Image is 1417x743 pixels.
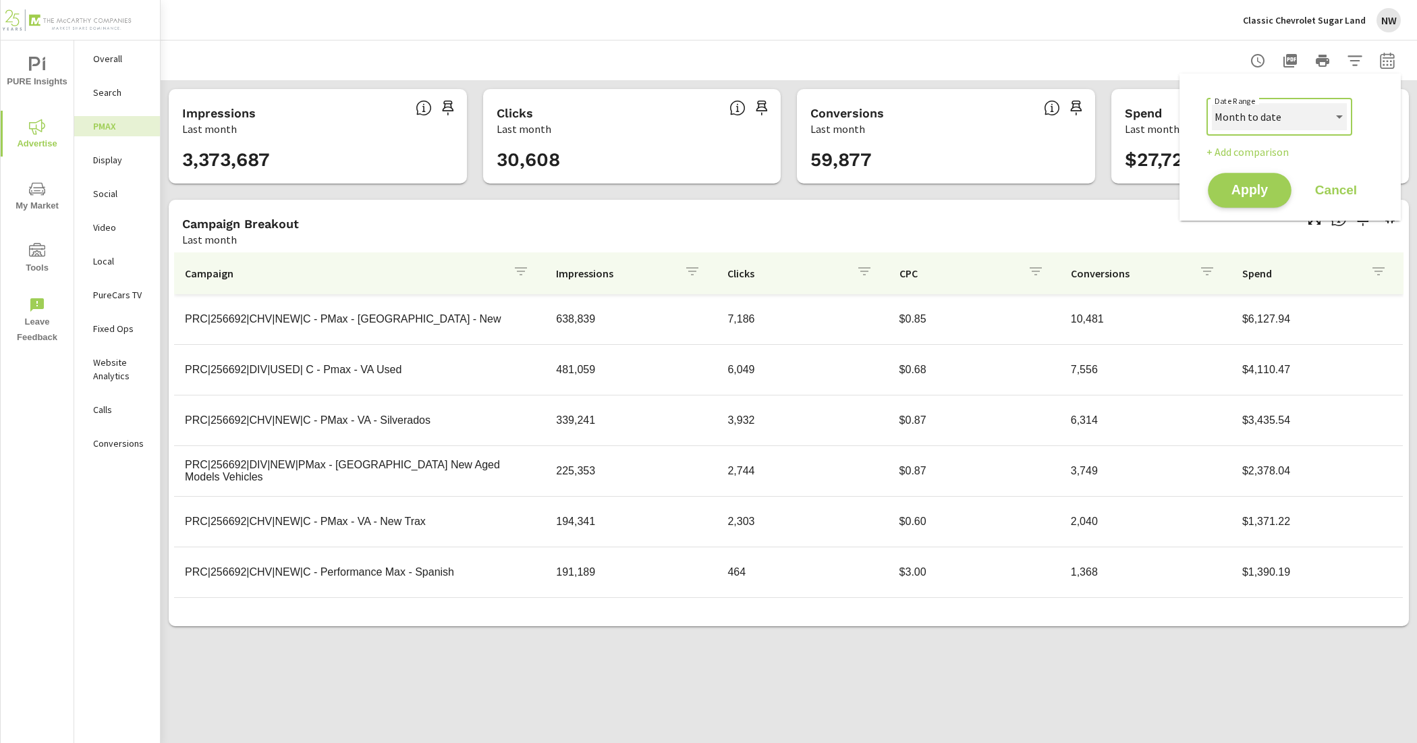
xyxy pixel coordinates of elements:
div: Search [74,82,160,103]
td: 339,241 [545,404,717,437]
p: Clicks [727,267,845,280]
td: $0.68 [889,353,1060,387]
span: Save this to your personalized report [751,97,773,119]
td: $0.85 [889,302,1060,336]
p: Social [93,187,149,200]
p: Website Analytics [93,356,149,383]
div: Display [74,150,160,170]
button: Apply [1208,173,1291,208]
button: Apply Filters [1341,47,1368,74]
p: Conversions [93,437,149,450]
span: Advertise [5,119,70,152]
p: Conversions [1071,267,1188,280]
p: Display [93,153,149,167]
td: $1,390.19 [1231,555,1403,589]
p: Spend [1242,267,1360,280]
td: 1,368 [1060,555,1231,589]
p: Fixed Ops [93,322,149,335]
span: PURE Insights [5,57,70,90]
td: $0.60 [889,505,1060,539]
h5: Conversions [810,106,884,120]
h5: Impressions [182,106,256,120]
span: My Market [5,181,70,214]
td: 194,341 [545,505,717,539]
p: CPC [899,267,1017,280]
td: 3,749 [1060,454,1231,488]
td: PRC|256692|CHV|NEW|C - PMax - [GEOGRAPHIC_DATA] - New [174,302,545,336]
td: $0.87 [889,404,1060,437]
div: Social [74,184,160,204]
div: Overall [74,49,160,69]
td: 191,189 [545,555,717,589]
td: 10,481 [1060,302,1231,336]
h3: 3,373,687 [182,148,453,171]
span: The number of times an ad was shown on your behalf. [416,100,432,116]
button: Print Report [1309,47,1336,74]
p: Impressions [556,267,673,280]
h3: 30,608 [497,148,768,171]
h3: 59,877 [810,148,1082,171]
button: Select Date Range [1374,47,1401,74]
td: PRC|256692|DIV|USED| C - Pmax - VA Used [174,353,545,387]
h3: $27,728 [1125,148,1396,171]
span: The number of times an ad was clicked by a consumer. [729,100,746,116]
p: Last month [810,121,865,137]
p: Video [93,221,149,234]
span: Save this to your personalized report [437,97,459,119]
p: PureCars TV [93,288,149,302]
td: 7,556 [1060,353,1231,387]
p: Local [93,254,149,268]
td: 225,353 [545,454,717,488]
div: Calls [74,400,160,420]
p: Last month [1125,121,1179,137]
td: 2,303 [717,505,888,539]
p: Search [93,86,149,99]
td: PRC|256692|CHV|NEW|C - Performance Max - Spanish [174,555,545,589]
p: Campaign [185,267,502,280]
h5: Campaign Breakout [182,217,299,231]
td: PRC|256692|CHV|NEW|C - PMax - VA - New Trax [174,505,545,539]
button: Cancel [1296,173,1377,207]
h5: Clicks [497,106,533,120]
span: Save this to your personalized report [1065,97,1087,119]
p: PMAX [93,119,149,133]
td: PRC|256692|CHV|NEW|C - PMax - [GEOGRAPHIC_DATA] - [GEOGRAPHIC_DATA]/[GEOGRAPHIC_DATA] [174,600,545,646]
div: NW [1377,8,1401,32]
span: Tools [5,243,70,276]
td: PRC|256692|CHV|NEW|C - PMax - VA - Silverados [174,404,545,437]
span: Apply [1222,184,1277,197]
td: 638,839 [545,302,717,336]
div: Conversions [74,433,160,453]
td: $3.00 [889,555,1060,589]
p: Last month [497,121,551,137]
td: $3,435.54 [1231,404,1403,437]
td: PRC|256692|DIV|NEW|PMax - [GEOGRAPHIC_DATA] New Aged Models Vehicles [174,448,545,494]
td: $0.87 [889,454,1060,488]
span: Cancel [1309,184,1363,196]
p: Last month [182,121,237,137]
td: 464 [717,555,888,589]
div: Video [74,217,160,238]
p: Calls [93,403,149,416]
p: + Add comparison [1206,144,1379,160]
p: Overall [93,52,149,65]
td: $1,371.22 [1231,505,1403,539]
span: Leave Feedback [5,297,70,346]
td: 2,744 [717,454,888,488]
td: $2,378.04 [1231,454,1403,488]
div: PMAX [74,116,160,136]
p: Last month [182,231,237,248]
td: 481,059 [545,353,717,387]
div: nav menu [1,40,74,351]
p: Classic Chevrolet Sugar Land [1243,14,1366,26]
td: 6,049 [717,353,888,387]
td: 2,040 [1060,505,1231,539]
td: $4,110.47 [1231,353,1403,387]
div: Local [74,251,160,271]
div: Website Analytics [74,352,160,386]
td: $6,127.94 [1231,302,1403,336]
td: 3,932 [717,404,888,437]
td: 6,314 [1060,404,1231,437]
span: Total Conversions include Actions, Leads and Unmapped. [1044,100,1060,116]
td: 7,186 [717,302,888,336]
